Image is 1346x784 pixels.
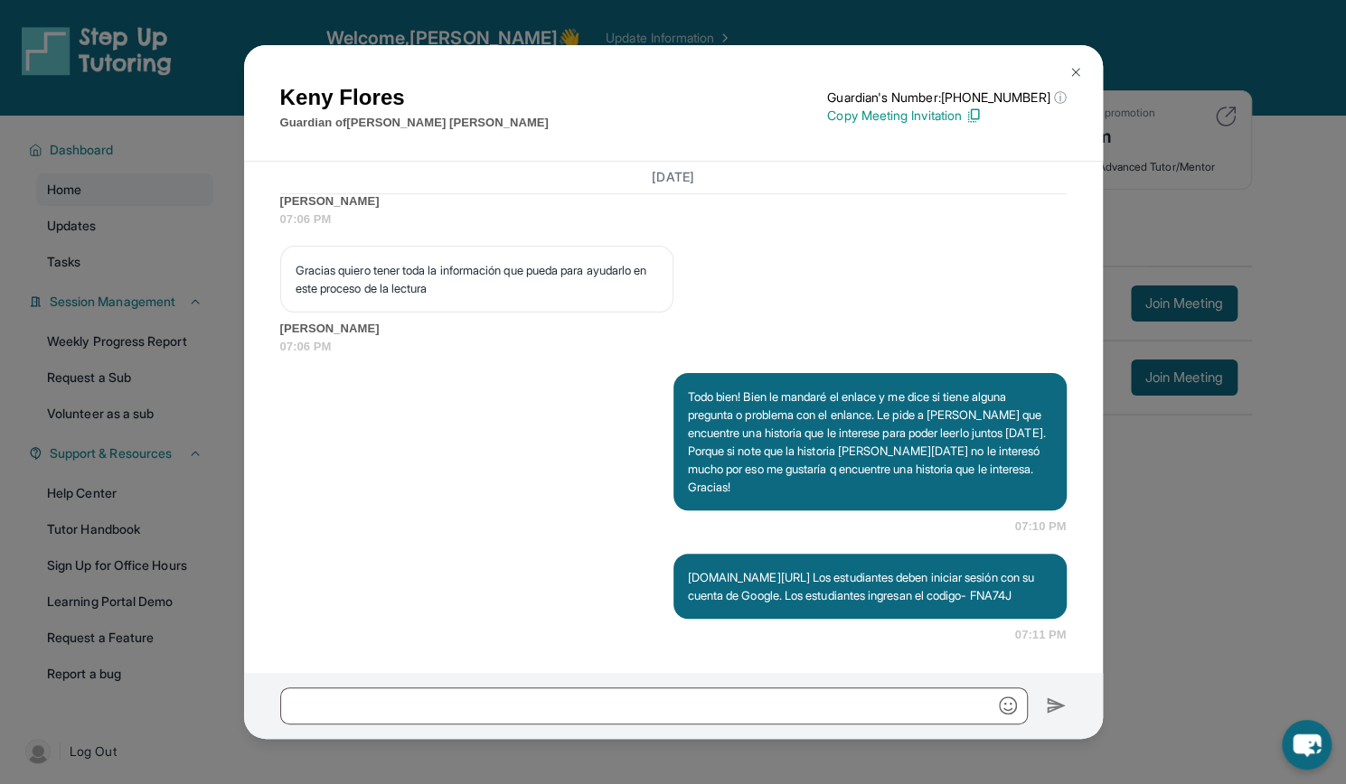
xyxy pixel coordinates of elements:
[280,320,1067,338] span: [PERSON_NAME]
[1015,626,1067,644] span: 07:11 PM
[280,210,1067,229] span: 07:06 PM
[1053,89,1066,107] span: ⓘ
[827,89,1066,107] p: Guardian's Number: [PHONE_NUMBER]
[280,81,549,114] h1: Keny Flores
[280,169,1067,187] h3: [DATE]
[280,114,549,132] p: Guardian of [PERSON_NAME] [PERSON_NAME]
[1282,720,1332,770] button: chat-button
[827,107,1066,125] p: Copy Meeting Invitation
[1068,65,1083,79] img: Close Icon
[1046,695,1067,716] img: Send icon
[688,387,1052,496] p: Todo bien! Bien le mandaré el enlace y me dice si tiene alguna pregunta o problema con el enlance...
[965,107,982,124] img: Copy Icon
[280,338,1067,356] span: 07:06 PM
[296,261,658,297] p: Gracias quiero tener toda la información que pueda para ayudarlo en este proceso de la lectura
[999,696,1017,714] img: Emoji
[1015,518,1067,536] span: 07:10 PM
[688,568,1052,604] p: [DOMAIN_NAME][URL] Los estudiantes deben iniciar sesión con su cuenta de Google. Los estudiantes ...
[280,192,1067,210] span: [PERSON_NAME]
